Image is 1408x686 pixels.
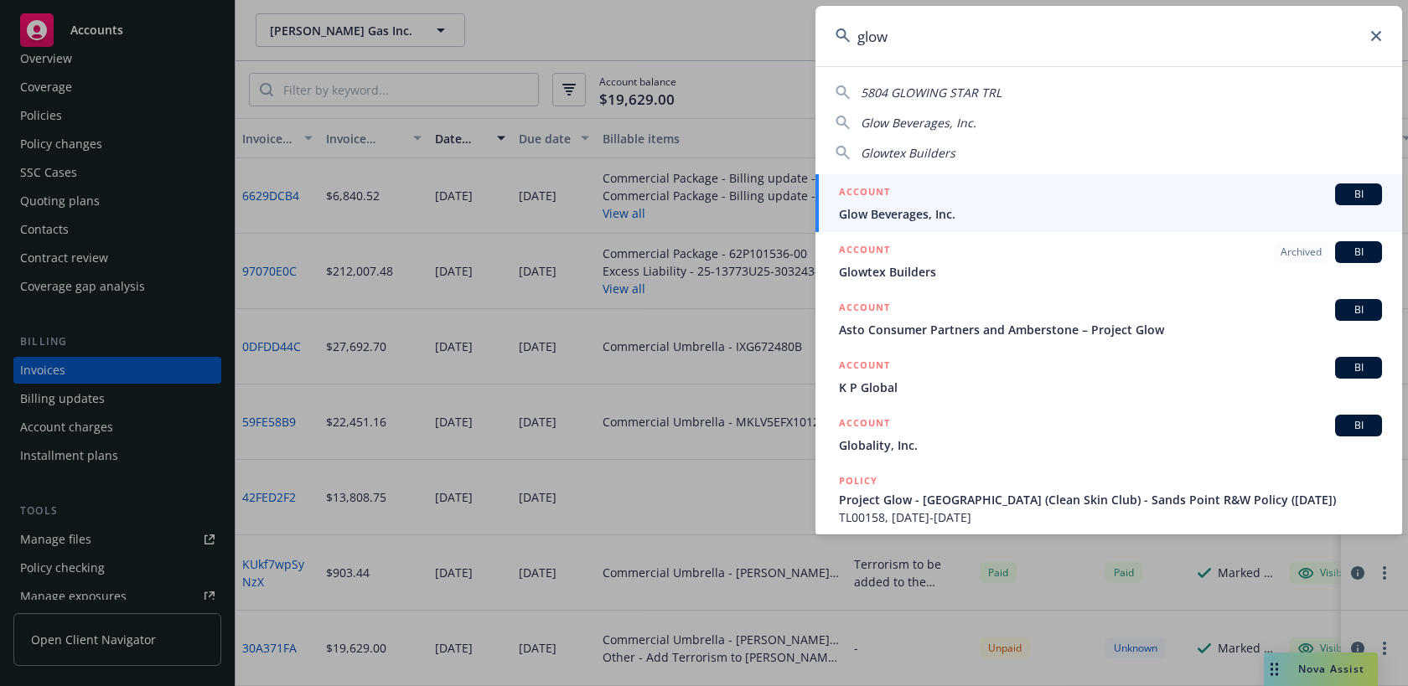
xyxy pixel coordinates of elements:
[839,436,1382,454] span: Globality, Inc.
[839,241,890,261] h5: ACCOUNT
[839,205,1382,223] span: Glow Beverages, Inc.
[861,85,1002,101] span: 5804 GLOWING STAR TRL
[839,491,1382,508] span: Project Glow - [GEOGRAPHIC_DATA] (Clean Skin Club) - Sands Point R&W Policy ([DATE])
[1342,302,1375,317] span: BI
[839,379,1382,396] span: K P Global
[839,263,1382,281] span: Glowtex Builders
[861,145,955,161] span: Glowtex Builders
[839,508,1382,526] span: TL00158, [DATE]-[DATE]
[1342,360,1375,375] span: BI
[1342,245,1375,260] span: BI
[839,321,1382,338] span: Asto Consumer Partners and Amberstone – Project Glow
[815,232,1402,290] a: ACCOUNTArchivedBIGlowtex Builders
[815,405,1402,463] a: ACCOUNTBIGlobality, Inc.
[1342,418,1375,433] span: BI
[815,463,1402,535] a: POLICYProject Glow - [GEOGRAPHIC_DATA] (Clean Skin Club) - Sands Point R&W Policy ([DATE])TL00158...
[839,415,890,435] h5: ACCOUNT
[1342,187,1375,202] span: BI
[815,290,1402,348] a: ACCOUNTBIAsto Consumer Partners and Amberstone – Project Glow
[1281,245,1322,260] span: Archived
[861,115,976,131] span: Glow Beverages, Inc.
[839,472,877,489] h5: POLICY
[815,6,1402,66] input: Search...
[839,183,890,204] h5: ACCOUNT
[839,357,890,377] h5: ACCOUNT
[815,348,1402,405] a: ACCOUNTBIK P Global
[839,299,890,319] h5: ACCOUNT
[815,174,1402,232] a: ACCOUNTBIGlow Beverages, Inc.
